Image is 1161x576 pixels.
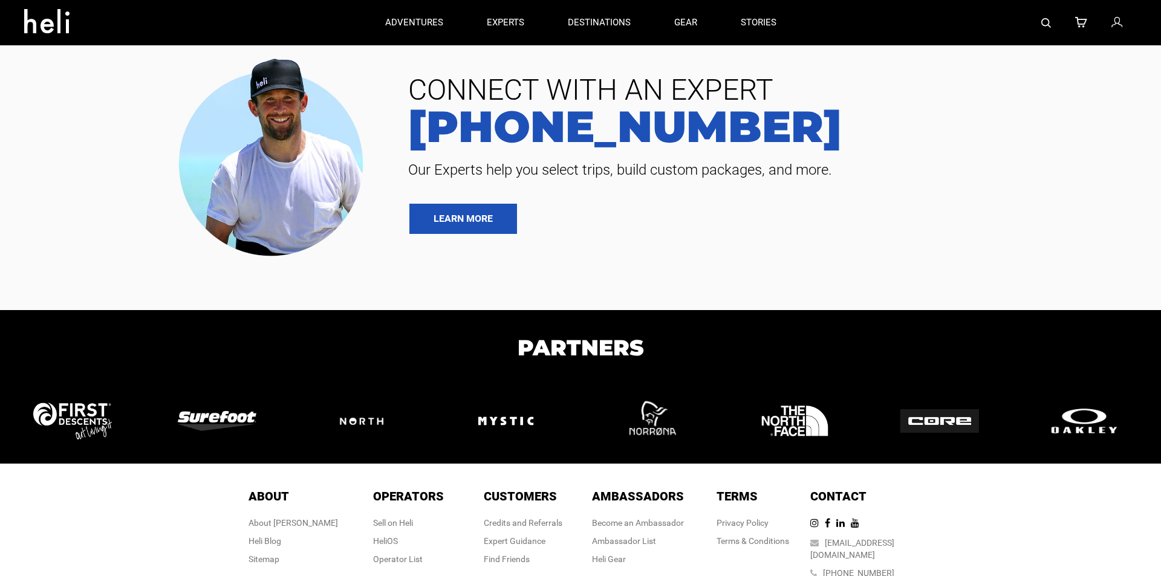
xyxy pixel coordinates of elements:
[900,409,979,433] img: logo
[373,517,444,529] div: Sell on Heli
[249,553,338,565] div: Sitemap
[1045,406,1124,436] img: logo
[399,76,1143,105] span: CONNECT WITH AN EXPERT
[249,489,289,503] span: About
[1041,18,1051,28] img: search-bar-icon.svg
[613,383,688,459] img: logo
[409,204,517,234] a: LEARN MORE
[484,518,562,528] a: Credits and Referrals
[592,489,684,503] span: Ambassadors
[373,489,444,503] span: Operators
[487,16,524,29] p: experts
[385,16,443,29] p: adventures
[592,554,626,564] a: Heli Gear
[178,411,256,430] img: logo
[810,538,894,560] a: [EMAIL_ADDRESS][DOMAIN_NAME]
[169,48,381,262] img: contact our team
[568,16,631,29] p: destinations
[373,536,398,546] a: HeliOS
[33,403,112,439] img: logo
[484,489,557,503] span: Customers
[717,518,769,528] a: Privacy Policy
[373,553,444,565] div: Operator List
[249,517,338,529] div: About [PERSON_NAME]
[757,383,833,459] img: logo
[717,489,758,503] span: Terms
[810,489,867,503] span: Contact
[592,535,684,547] div: Ambassador List
[592,518,684,528] a: Become an Ambassador
[484,553,562,565] div: Find Friends
[399,105,1143,148] a: [PHONE_NUMBER]
[249,536,281,546] a: Heli Blog
[717,536,789,546] a: Terms & Conditions
[484,536,545,546] a: Expert Guidance
[399,160,1143,180] span: Our Experts help you select trips, build custom packages, and more.
[322,401,401,442] img: logo
[468,383,544,459] img: logo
